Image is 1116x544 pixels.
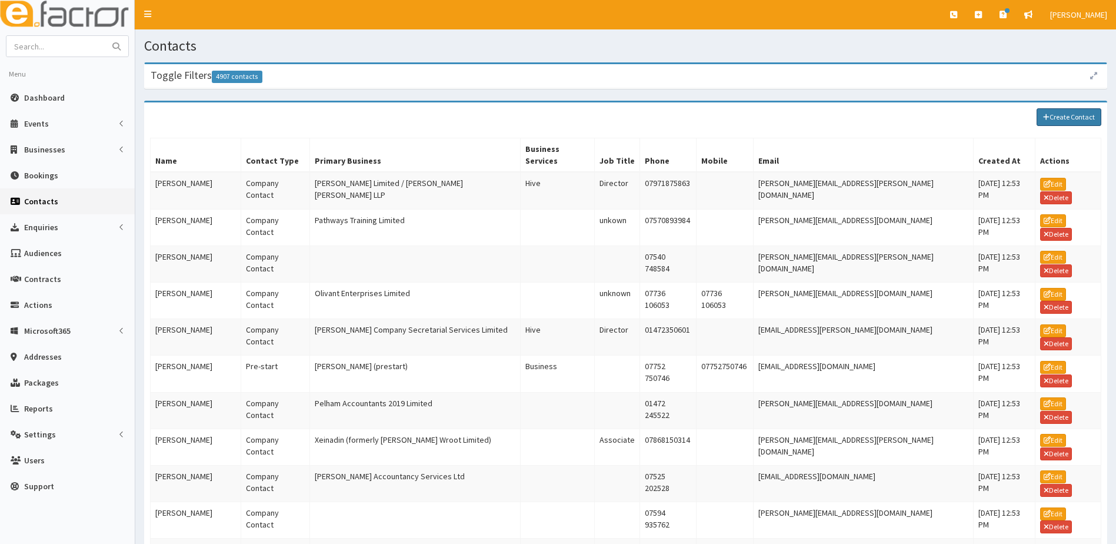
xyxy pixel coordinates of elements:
td: Company Contact [241,465,310,502]
td: 07525 202528 [639,465,697,502]
td: [PERSON_NAME] Company Secretarial Services Limited [310,319,521,356]
td: 07971875863 [639,172,697,209]
td: [PERSON_NAME] Limited / [PERSON_NAME] [PERSON_NAME] LLP [310,172,521,209]
td: Director [594,319,639,356]
a: Delete [1040,411,1072,424]
td: [DATE] 12:53 PM [974,465,1035,502]
a: Create Contact [1037,108,1101,126]
td: [DATE] 12:53 PM [974,246,1035,282]
h1: Contacts [144,38,1107,54]
td: Company Contact [241,172,310,209]
a: Edit [1040,470,1066,483]
td: [PERSON_NAME] [151,282,241,319]
a: Edit [1040,214,1066,227]
td: [PERSON_NAME][EMAIL_ADDRESS][PERSON_NAME][DOMAIN_NAME] [754,246,974,282]
td: [DATE] 12:53 PM [974,172,1035,209]
span: 4907 contacts [212,71,262,83]
td: [DATE] 12:53 PM [974,502,1035,539]
input: Search... [6,36,105,57]
a: Edit [1040,251,1066,264]
td: [PERSON_NAME][EMAIL_ADDRESS][PERSON_NAME][DOMAIN_NAME] [754,172,974,209]
a: Delete [1040,301,1072,314]
td: [PERSON_NAME] [151,246,241,282]
td: [PERSON_NAME] [151,392,241,429]
td: [DATE] 12:53 PM [974,392,1035,429]
span: Support [24,481,54,492]
td: [PERSON_NAME][EMAIL_ADDRESS][DOMAIN_NAME] [754,392,974,429]
span: Reports [24,403,53,414]
td: Pre-start [241,356,310,392]
span: Addresses [24,351,62,362]
a: Delete [1040,484,1072,497]
td: [PERSON_NAME] [151,429,241,465]
td: unkown [594,209,639,246]
td: Company Contact [241,429,310,465]
td: Hive [520,319,594,356]
td: 07752 750746 [639,356,697,392]
td: 07752750746 [697,356,754,392]
td: [PERSON_NAME][EMAIL_ADDRESS][DOMAIN_NAME] [754,502,974,539]
td: Director [594,172,639,209]
span: Businesses [24,144,65,155]
span: Dashboard [24,92,65,103]
th: Phone [639,138,697,173]
td: [EMAIL_ADDRESS][PERSON_NAME][DOMAIN_NAME] [754,319,974,356]
a: Edit [1040,434,1066,447]
td: Business [520,356,594,392]
td: [PERSON_NAME] Accountancy Services Ltd [310,465,521,502]
a: Edit [1040,507,1066,520]
td: [PERSON_NAME] [151,356,241,392]
td: [DATE] 12:53 PM [974,282,1035,319]
th: Actions [1035,138,1101,173]
a: Edit [1040,288,1066,301]
span: Users [24,455,45,466]
a: Delete [1040,337,1072,350]
a: Delete [1040,447,1072,460]
td: Company Contact [241,282,310,319]
th: Created At [974,138,1035,173]
td: 07736 106053 [639,282,697,319]
th: Business Services [520,138,594,173]
td: [PERSON_NAME] [151,319,241,356]
th: Primary Business [310,138,521,173]
a: Edit [1040,178,1066,191]
td: [PERSON_NAME] [151,209,241,246]
th: Contact Type [241,138,310,173]
td: [PERSON_NAME] [151,502,241,539]
td: Pelham Accountants 2019 Limited [310,392,521,429]
th: Mobile [697,138,754,173]
td: [EMAIL_ADDRESS][DOMAIN_NAME] [754,356,974,392]
td: Pathways Training Limited [310,209,521,246]
a: Edit [1040,397,1066,410]
span: Contracts [24,274,61,284]
td: Company Contact [241,319,310,356]
span: Packages [24,377,59,388]
td: [DATE] 12:53 PM [974,319,1035,356]
td: [PERSON_NAME] [151,465,241,502]
a: Delete [1040,374,1072,387]
a: Edit [1040,361,1066,374]
td: Company Contact [241,209,310,246]
td: Olivant Enterprises Limited [310,282,521,319]
span: Actions [24,300,52,310]
td: [PERSON_NAME] (prestart) [310,356,521,392]
td: Associate [594,429,639,465]
td: 07594 935762 [639,502,697,539]
td: 07570893984 [639,209,697,246]
td: [DATE] 12:53 PM [974,209,1035,246]
span: Settings [24,429,56,440]
th: Job Title [594,138,639,173]
span: Bookings [24,170,58,181]
span: Microsoft365 [24,326,71,336]
td: [EMAIL_ADDRESS][DOMAIN_NAME] [754,465,974,502]
td: [PERSON_NAME] [151,172,241,209]
td: 01472 245522 [639,392,697,429]
td: [PERSON_NAME][EMAIL_ADDRESS][DOMAIN_NAME] [754,209,974,246]
td: Hive [520,172,594,209]
td: [PERSON_NAME][EMAIL_ADDRESS][PERSON_NAME][DOMAIN_NAME] [754,429,974,465]
td: unknown [594,282,639,319]
td: Company Contact [241,502,310,539]
span: [PERSON_NAME] [1050,9,1107,20]
a: Delete [1040,191,1072,204]
span: Contacts [24,196,58,207]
